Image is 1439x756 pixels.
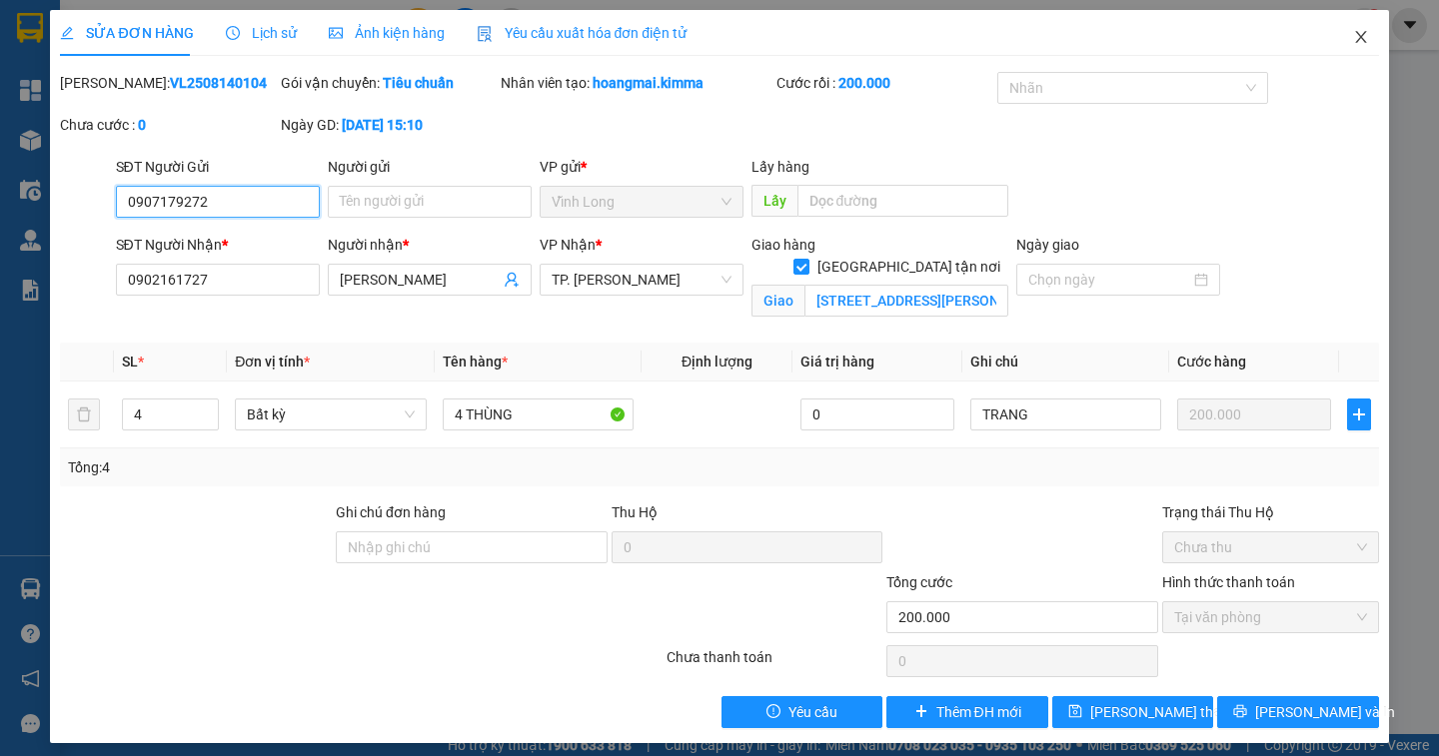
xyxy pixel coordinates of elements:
[800,354,874,370] span: Giá trị hàng
[766,704,780,720] span: exclamation-circle
[593,75,704,91] b: hoangmai.kimma
[936,701,1021,723] span: Thêm ĐH mới
[68,456,557,478] div: Tổng: 4
[797,185,1008,217] input: Dọc đường
[751,285,804,317] span: Giao
[60,72,277,94] div: [PERSON_NAME]:
[443,398,634,430] input: VD: Bàn, Ghế
[281,114,498,136] div: Ngày GD:
[540,156,743,178] div: VP gửi
[1028,269,1190,291] input: Ngày giao
[665,646,885,681] div: Chưa thanh toán
[962,343,1169,381] th: Ghi chú
[60,25,193,41] span: SỬA ĐƠN HÀNG
[1090,701,1250,723] span: [PERSON_NAME] thay đổi
[122,354,138,370] span: SL
[477,26,493,42] img: icon
[116,234,320,256] div: SĐT Người Nhận
[1348,406,1370,422] span: plus
[970,398,1161,430] input: Ghi Chú
[809,256,1008,278] span: [GEOGRAPHIC_DATA] tận nơi
[1162,501,1379,523] div: Trạng thái Thu Hộ
[1162,574,1295,590] label: Hình thức thanh toán
[443,354,508,370] span: Tên hàng
[68,398,100,430] button: delete
[914,704,928,720] span: plus
[1255,701,1395,723] span: [PERSON_NAME] và In
[342,117,423,133] b: [DATE] 15:10
[804,285,1008,317] input: Giao tận nơi
[383,75,454,91] b: Tiêu chuẩn
[886,696,1047,728] button: plusThêm ĐH mới
[751,159,809,175] span: Lấy hàng
[1052,696,1213,728] button: save[PERSON_NAME] thay đổi
[60,26,74,40] span: edit
[751,185,797,217] span: Lấy
[329,26,343,40] span: picture
[1217,696,1378,728] button: printer[PERSON_NAME] và In
[336,531,608,563] input: Ghi chú đơn hàng
[776,72,993,94] div: Cước rồi :
[1353,29,1369,45] span: close
[477,25,688,41] span: Yêu cầu xuất hóa đơn điện tử
[328,156,532,178] div: Người gửi
[1174,532,1367,562] span: Chưa thu
[1347,398,1371,430] button: plus
[170,75,267,91] b: VL2508140104
[235,354,310,370] span: Đơn vị tính
[1016,237,1079,253] label: Ngày giao
[1333,10,1389,66] button: Close
[329,25,445,41] span: Ảnh kiện hàng
[612,504,658,520] span: Thu Hộ
[886,574,952,590] span: Tổng cước
[336,504,446,520] label: Ghi chú đơn hàng
[501,72,772,94] div: Nhân viên tạo:
[540,237,596,253] span: VP Nhận
[1174,602,1367,632] span: Tại văn phòng
[751,237,815,253] span: Giao hàng
[721,696,882,728] button: exclamation-circleYêu cầu
[504,272,520,288] span: user-add
[552,265,731,295] span: TP. Hồ Chí Minh
[838,75,890,91] b: 200.000
[788,701,837,723] span: Yêu cầu
[1233,704,1247,720] span: printer
[247,399,414,429] span: Bất kỳ
[1177,354,1246,370] span: Cước hàng
[138,117,146,133] b: 0
[60,114,277,136] div: Chưa cước :
[328,234,532,256] div: Người nhận
[226,25,297,41] span: Lịch sử
[1177,398,1331,430] input: 0
[552,187,731,217] span: Vĩnh Long
[682,354,752,370] span: Định lượng
[116,156,320,178] div: SĐT Người Gửi
[281,72,498,94] div: Gói vận chuyển:
[226,26,240,40] span: clock-circle
[1068,704,1082,720] span: save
